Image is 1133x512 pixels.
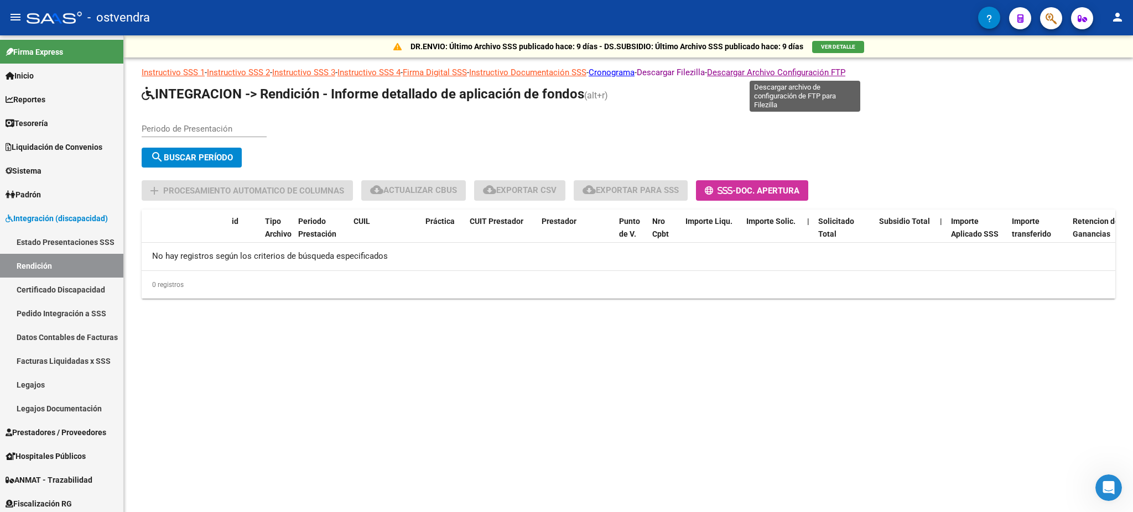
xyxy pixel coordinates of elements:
datatable-header-cell: Tipo Archivo [261,210,294,258]
datatable-header-cell: Importe transferido [1007,210,1068,258]
button: Procesamiento automatico de columnas [142,180,353,201]
span: Reportes [6,93,45,106]
span: Inicio [6,70,34,82]
span: Sistema [6,165,41,177]
button: Exportar para SSS [574,180,688,201]
span: VER DETALLE [821,44,855,50]
span: Integración (discapacidad) [6,212,108,224]
span: - [705,186,736,196]
a: Instructivo SSS 4 [337,67,401,77]
span: Buscar Período [150,153,233,163]
mat-icon: cloud_download [583,183,596,196]
datatable-header-cell: Práctica [421,210,465,258]
datatable-header-cell: CUIT Prestador [465,210,537,258]
a: Descargar Archivo Configuración FTP [707,67,845,77]
mat-icon: menu [9,11,22,24]
span: Importe Liqu. [685,217,732,226]
span: Tesorería [6,117,48,129]
span: | [807,217,809,226]
button: VER DETALLE [812,41,864,53]
span: CUIT Prestador [470,217,523,226]
p: - - - - - - - - [142,66,1115,79]
p: DR.ENVIO: Último Archivo SSS publicado hace: 9 días - DS.SUBSIDIO: Último Archivo SSS publicado h... [410,40,803,53]
a: Descargar Filezilla [637,67,705,77]
button: Exportar CSV [474,180,565,201]
button: Buscar Período [142,148,242,168]
span: Periodo Prestación [298,217,336,238]
iframe: Intercom live chat [1095,474,1122,501]
span: Subsidio Total [879,217,930,226]
span: Padrón [6,189,41,201]
datatable-header-cell: | [935,210,947,258]
datatable-header-cell: id [227,210,261,258]
span: Exportar CSV [483,185,557,195]
span: Práctica [425,217,455,226]
span: Nro Cpbt [652,217,669,238]
div: No hay registros según los criterios de búsqueda especificados [142,243,1115,270]
span: Liquidación de Convenios [6,141,102,153]
span: id [232,217,238,226]
span: INTEGRACION -> Rendición - Informe detallado de aplicación de fondos [142,86,584,102]
span: Fiscalización RG [6,498,72,510]
a: Instructivo SSS 3 [272,67,335,77]
div: 0 registros [142,271,1115,299]
datatable-header-cell: Importe Liqu. [681,210,742,258]
datatable-header-cell: CUIL [349,210,421,258]
a: Instructivo SSS 2 [207,67,270,77]
datatable-header-cell: Punto de V. [615,210,648,258]
a: Instructivo SSS 1 [142,67,205,77]
span: Procesamiento automatico de columnas [163,186,344,196]
datatable-header-cell: Importe Aplicado SSS [947,210,1007,258]
span: - ostvendra [87,6,150,30]
mat-icon: search [150,150,164,164]
span: Importe transferido [1012,217,1051,238]
a: Firma Digital SSS [403,67,467,77]
a: Instructivo Documentación SSS [469,67,586,77]
datatable-header-cell: | [803,210,814,258]
button: Actualizar CBUs [361,180,466,201]
span: Firma Express [6,46,63,58]
mat-icon: cloud_download [483,183,496,196]
span: Punto de V. [619,217,640,238]
datatable-header-cell: Periodo Prestación [294,210,349,258]
span: Retencion de Ganancias [1073,217,1119,238]
mat-icon: person [1111,11,1124,24]
span: ANMAT - Trazabilidad [6,474,92,486]
span: Importe Aplicado SSS [951,217,999,238]
mat-icon: cloud_download [370,183,383,196]
span: Exportar para SSS [583,185,679,195]
span: Prestador [542,217,576,226]
span: Hospitales Públicos [6,450,86,462]
span: CUIL [354,217,370,226]
datatable-header-cell: Prestador [537,210,615,258]
datatable-header-cell: Nro Cpbt [648,210,681,258]
span: Prestadores / Proveedores [6,426,106,438]
a: Cronograma [589,67,635,77]
span: Doc. Apertura [736,186,799,196]
datatable-header-cell: Importe Solic. [742,210,803,258]
span: Importe Solic. [746,217,796,226]
span: Actualizar CBUs [370,185,457,195]
span: Tipo Archivo [265,217,292,238]
datatable-header-cell: Solicitado Total [814,210,875,258]
span: | [940,217,942,226]
datatable-header-cell: Subsidio Total [875,210,935,258]
mat-icon: add [148,184,161,197]
button: -Doc. Apertura [696,180,808,201]
span: (alt+r) [584,90,608,101]
datatable-header-cell: Retencion de Ganancias [1068,210,1129,258]
span: Solicitado Total [818,217,854,238]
